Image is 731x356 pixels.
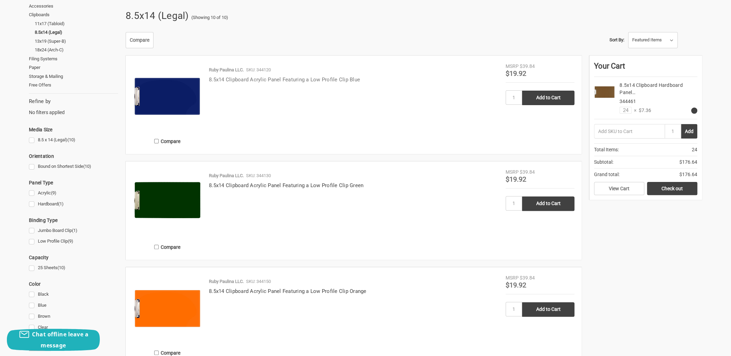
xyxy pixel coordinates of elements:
[209,278,244,285] p: Ruby Paulina LLC.
[29,54,118,63] a: Filing Systems
[35,19,118,28] a: 11x17 (Tabloid)
[679,159,697,166] span: $176.64
[29,10,118,19] a: Clipboards
[7,329,100,351] button: Chat offline leave a message
[506,274,519,282] div: MSRP
[594,60,697,77] div: Your Cart
[619,99,636,104] span: 344461
[29,81,118,90] a: Free Offers
[58,201,64,206] span: (1)
[51,190,56,195] span: (9)
[619,82,683,95] a: 8.5x14 Clipboard Hardboard Panel…
[29,280,118,288] h5: Color
[209,67,244,73] p: Ruby Paulina LLC.
[29,189,118,198] a: Acrylic(9)
[209,182,363,189] a: 8.5x14 Clipboard Acrylic Panel Featuring a Low Profile Clip Green
[679,171,697,178] span: $176.64
[246,67,271,73] p: SKU: 344120
[83,164,91,169] span: (10)
[29,226,118,235] a: Jumbo Board Clip(1)
[133,241,202,253] label: Compare
[29,162,118,171] a: Bound on Shortest Side(10)
[67,137,75,142] span: (10)
[126,32,153,49] a: Compare
[29,216,118,224] h5: Binding Type
[154,245,159,249] input: Compare
[29,63,118,72] a: Paper
[126,7,189,25] h1: 8.5x14 (Legal)
[29,290,118,299] a: Black
[29,72,118,81] a: Storage & Mailing
[29,301,118,310] a: Blue
[35,45,118,54] a: 18x24 (Arch-C)
[72,228,77,233] span: (1)
[154,139,159,143] input: Compare
[133,274,202,343] img: 8.5x14 Clipboard Acrylic Panel Featuring a Low Profile Clip Orange
[522,302,574,317] input: Add to Cart
[520,275,535,281] span: $39.84
[594,159,613,166] span: Subtotal:
[29,179,118,187] h5: Panel Type
[57,265,65,270] span: (10)
[522,91,574,105] input: Add to Cart
[191,14,228,21] span: (Showing 10 of 10)
[29,253,118,262] h5: Capacity
[29,125,118,134] h5: Media Size
[610,35,624,45] label: Sort By:
[506,63,519,70] div: MSRP
[594,82,615,102] img: 8.5x14 Clipboard Hardboard Panel Featuring a Low Profile Clip Brown
[32,330,88,349] span: Chat offline leave a message
[246,278,271,285] p: SKU: 344150
[681,124,697,139] button: Add
[29,98,118,116] div: No filters applied
[209,172,244,179] p: Ruby Paulina LLC.
[594,146,619,153] span: Total Items:
[35,37,118,46] a: 13x19 (Super-B)
[154,350,159,355] input: Compare
[594,171,619,178] span: Grand total:
[647,182,697,195] a: Check out
[632,107,636,114] span: ×
[29,98,118,105] h5: Refine by
[29,323,118,332] a: Clear
[506,175,526,183] span: $19.92
[133,135,202,147] label: Compare
[692,146,697,153] span: 24
[29,200,118,209] a: Hardboard(1)
[29,135,118,145] a: 8.5 x 14 (Legal)(10)
[209,288,367,294] a: 8.5x14 Clipboard Acrylic Panel Featuring a Low Profile Clip Orange
[29,346,51,351] a: Show More
[506,169,519,176] div: MSRP
[520,63,535,69] span: $39.84
[133,63,202,132] img: 8.5x14 Clipboard Acrylic Panel Featuring a Low Profile Clip Blue
[29,152,118,160] h5: Orientation
[209,77,360,83] a: 8.5x14 Clipboard Acrylic Panel Featuring a Low Profile Clip Blue
[29,263,118,273] a: 25 Sheets(10)
[29,312,118,321] a: Brown
[29,2,118,11] a: Accessories
[68,238,73,244] span: (9)
[133,169,202,237] img: 8.5x14 Clipboard Acrylic Panel Featuring a Low Profile Clip Green
[594,124,665,139] input: Add SKU to Cart
[520,169,535,175] span: $39.84
[506,281,526,289] span: $19.92
[35,28,118,37] a: 8.5x14 (Legal)
[506,69,526,78] span: $19.92
[636,107,651,114] span: $7.36
[246,172,271,179] p: SKU: 344130
[594,182,644,195] a: View Cart
[29,237,118,246] a: Low Profile Clip(9)
[522,196,574,211] input: Add to Cart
